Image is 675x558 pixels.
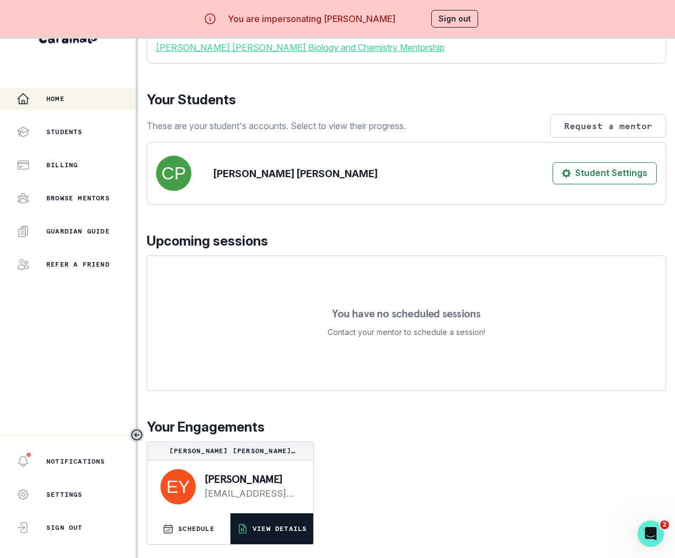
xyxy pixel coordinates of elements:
a: [EMAIL_ADDRESS][DOMAIN_NAME] [205,487,296,500]
img: svg [156,156,191,191]
p: Sign Out [46,523,83,532]
a: [PERSON_NAME] [PERSON_NAME] Biology and Chemistry Mentorship [156,41,657,54]
p: You have no scheduled sessions [332,308,480,319]
p: [PERSON_NAME] [PERSON_NAME] Biology and Chemistry Mentorship [152,447,309,455]
p: Notifications [46,457,105,466]
span: 2 [660,520,669,529]
p: Upcoming sessions [147,231,666,251]
p: Your Students [147,90,666,110]
button: Request a mentor [550,114,666,137]
p: Refer a friend [46,260,110,269]
p: Guardian Guide [46,227,110,236]
button: Toggle sidebar [130,428,144,442]
p: Contact your mentor to schedule a session! [328,326,485,339]
p: Your Engagements [147,417,666,437]
p: SCHEDULE [178,524,215,533]
button: SCHEDULE [147,513,230,544]
p: You are impersonating [PERSON_NAME] [228,12,395,25]
p: Settings [46,490,83,499]
button: Student Settings [553,162,657,184]
p: Home [46,94,65,103]
p: Billing [46,161,78,169]
img: svg [160,469,196,504]
button: Sign out [431,10,478,28]
p: VIEW DETAILS [253,524,307,533]
p: These are your student's accounts. Select to view their progress. [147,119,406,132]
p: [PERSON_NAME] [205,474,296,485]
p: Browse Mentors [46,194,110,203]
p: [PERSON_NAME] [PERSON_NAME] [213,166,378,181]
button: VIEW DETAILS [231,513,313,544]
iframe: Intercom live chat [637,520,664,547]
p: Students [46,127,83,136]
